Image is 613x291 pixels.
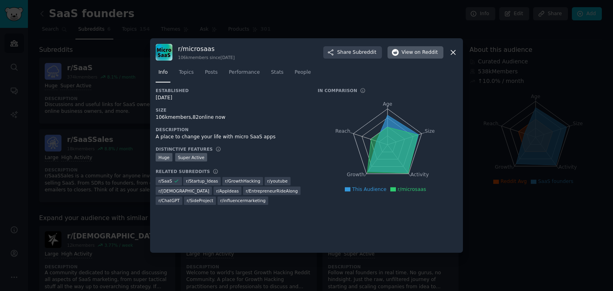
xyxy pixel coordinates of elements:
tspan: Activity [411,172,429,178]
span: Stats [271,69,283,76]
h3: In Comparison [318,88,357,93]
h3: Related Subreddits [156,169,210,174]
span: Topics [179,69,194,76]
span: on Reddit [415,49,438,56]
span: Info [158,69,168,76]
span: r/ [DEMOGRAPHIC_DATA] [158,188,209,194]
span: r/ influencermarketing [220,198,266,203]
h3: Distinctive Features [156,146,213,152]
img: microsaas [156,44,172,61]
h3: Description [156,127,306,132]
span: Posts [205,69,218,76]
h3: r/ microsaas [178,45,235,53]
a: Posts [202,66,220,83]
span: View [401,49,438,56]
span: r/ youtube [267,178,288,184]
h3: Size [156,107,306,113]
span: r/ SideProject [187,198,214,203]
div: A place to change your life with micro SaaS apps [156,134,306,141]
span: Subreddit [353,49,376,56]
span: r/ ChatGPT [158,198,180,203]
span: People [295,69,311,76]
span: Performance [229,69,260,76]
span: r/ SaaS [158,178,172,184]
tspan: Size [425,128,435,134]
a: People [292,66,314,83]
span: r/microsaas [397,187,426,192]
div: Super Active [175,153,208,161]
h3: Established [156,88,306,93]
a: Performance [226,66,263,83]
button: Viewon Reddit [388,46,443,59]
span: r/ AppIdeas [216,188,239,194]
span: r/ EntrepreneurRideAlong [246,188,298,194]
div: Huge [156,153,172,161]
a: Topics [176,66,196,83]
button: ShareSubreddit [323,46,382,59]
tspan: Growth [347,172,364,178]
span: r/ GrowthHacking [225,178,260,184]
a: Info [156,66,170,83]
tspan: Age [383,101,392,107]
a: Stats [268,66,286,83]
span: Share [337,49,376,56]
div: [DATE] [156,94,306,102]
span: r/ Startup_Ideas [186,178,218,184]
tspan: Reach [335,128,350,134]
div: 106k members since [DATE] [178,55,235,60]
span: This Audience [352,187,386,192]
div: 106k members, 82 online now [156,114,306,121]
